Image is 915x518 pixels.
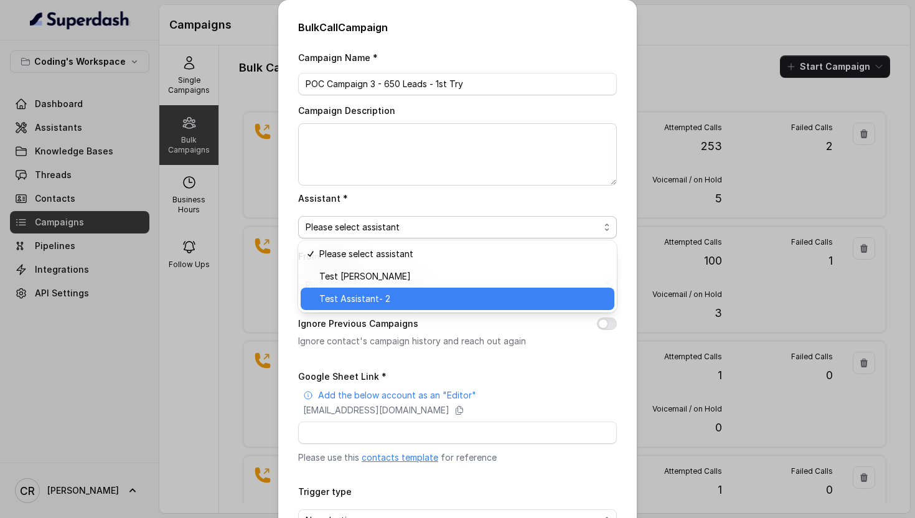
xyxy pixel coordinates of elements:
span: Please select assistant [306,220,599,235]
span: Test [PERSON_NAME] [319,269,607,284]
span: Please select assistant [319,247,607,261]
span: Test Assistant- 2 [319,291,607,306]
div: Please select assistant [298,240,617,313]
button: Please select assistant [298,216,617,238]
